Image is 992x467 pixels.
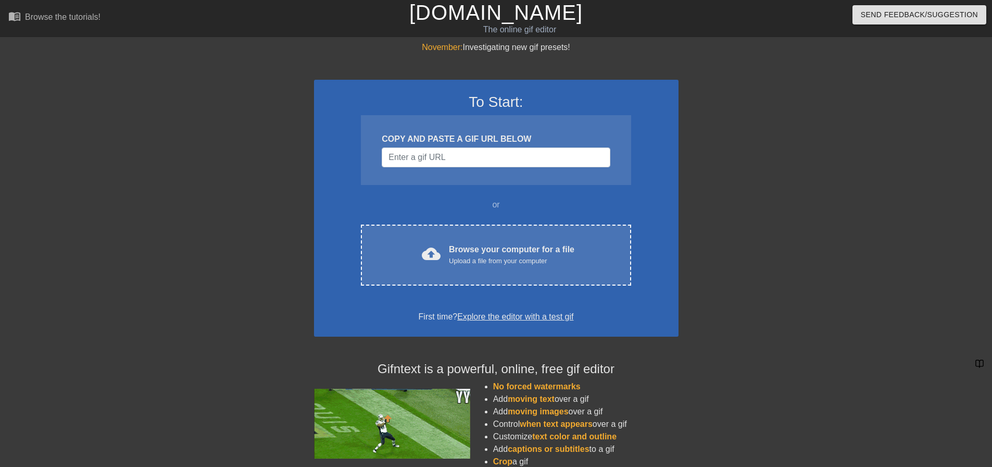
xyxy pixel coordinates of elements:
li: Add to a gif [493,443,679,456]
button: Send Feedback/Suggestion [852,5,986,24]
div: Browse your computer for a file [449,243,574,266]
span: No forced watermarks [493,382,581,391]
div: First time? [328,311,665,323]
span: Crop [493,457,512,466]
a: Explore the editor with a test gif [457,312,573,321]
a: Browse the tutorials! [8,10,101,26]
a: [DOMAIN_NAME] [409,1,583,24]
div: Browse the tutorials! [25,13,101,21]
li: Add over a gif [493,405,679,418]
div: The online gif editor [336,23,704,36]
span: November: [422,43,462,52]
span: text color and outline [532,432,617,441]
span: when text appears [520,420,593,428]
div: Investigating new gif presets! [314,41,679,54]
div: COPY AND PASTE A GIF URL BELOW [382,133,610,145]
span: cloud_upload [422,244,441,263]
span: Send Feedback/Suggestion [861,8,978,21]
img: football_small.gif [314,389,470,459]
li: Customize [493,431,679,443]
h3: To Start: [328,93,665,111]
input: Username [382,148,610,167]
li: Control over a gif [493,418,679,431]
span: moving images [508,407,568,416]
span: menu_book [8,10,21,22]
span: moving text [508,395,555,403]
h4: Gifntext is a powerful, online, free gif editor [314,362,679,377]
div: or [341,199,651,211]
span: captions or subtitles [508,445,589,453]
li: Add over a gif [493,393,679,405]
div: Upload a file from your computer [449,256,574,266]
